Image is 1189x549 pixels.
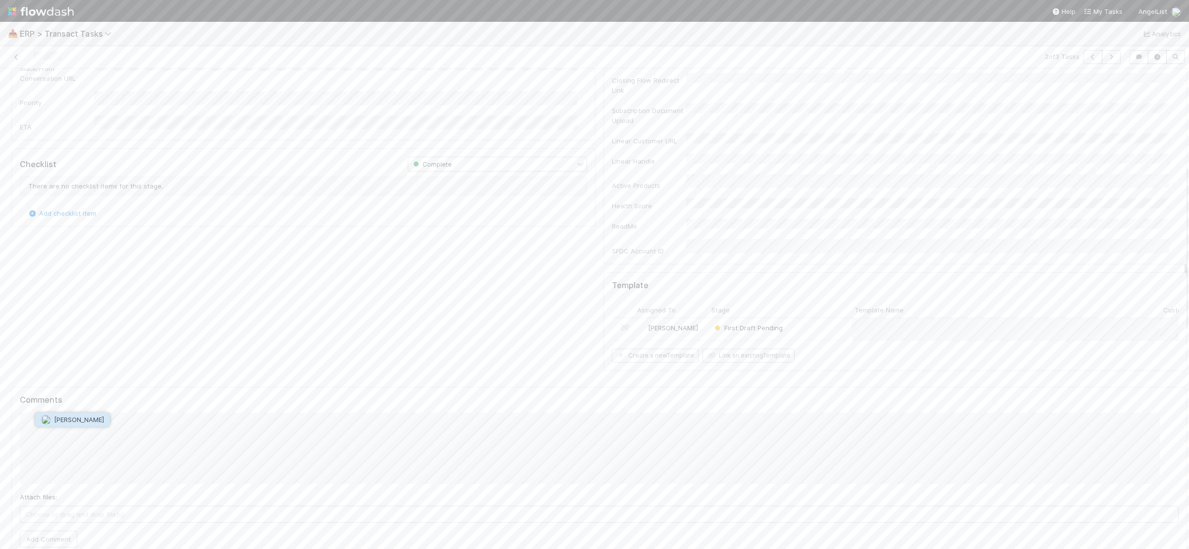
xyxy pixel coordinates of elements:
button: Add Comment [20,531,77,548]
span: ERP > Transact Tasks [20,29,116,39]
div: Health Score [612,201,686,211]
label: Attach files: [20,492,57,502]
span: My Tasks [1083,7,1123,15]
span: First Draft Pending [712,324,783,332]
a: My Tasks [1083,6,1123,16]
h5: Template [612,281,649,291]
div: ETA [20,122,94,132]
button: Link an existingTemplate [703,349,795,363]
div: Help [1052,6,1076,16]
span: 2 of 3 Tasks [1045,52,1080,61]
span: [PERSON_NAME] [648,324,698,332]
div: SFDC Account ID [612,246,686,256]
h5: Checklist [20,160,56,170]
div: Active Products [612,181,686,190]
div: Linear Customer URL [612,136,686,146]
button: [PERSON_NAME] [35,413,110,427]
span: Template Name [855,305,904,315]
span: Stage [711,305,730,315]
div: Slack/Front Conversation URL [20,63,94,83]
div: ReadMe [612,221,686,231]
span: Assigned To [637,305,676,315]
div: Subscription Document Upload [612,106,686,125]
span: Complete [411,161,452,168]
div: Priority [20,98,94,108]
span: 📥 [8,29,18,38]
button: Create a newTemplate [612,349,699,363]
a: Analytics [1142,28,1181,40]
img: logo-inverted-e16ddd16eac7371096b0.svg [8,3,74,20]
div: Linear Handle [612,156,686,166]
span: [PERSON_NAME] [54,416,104,424]
span: AngelList [1138,7,1167,15]
img: avatar_ec9c1780-91d7-48bb-898e-5f40cebd5ff8.png [639,324,647,332]
div: [PERSON_NAME] [638,323,698,333]
a: Add checklist item [27,209,96,217]
img: avatar_f5fedbe2-3a45-46b0-b9bb-d3935edf1c24.png [1171,7,1181,17]
div: There are no checklist items for this stage. [20,177,587,195]
div: Closing Flow Redirect Link [612,75,686,95]
img: avatar_ec9c1780-91d7-48bb-898e-5f40cebd5ff8.png [41,415,51,425]
div: First Draft Pending [712,323,783,333]
h5: Comments [20,395,1179,405]
span: Choose or drag and drop file(s) [20,506,1178,522]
